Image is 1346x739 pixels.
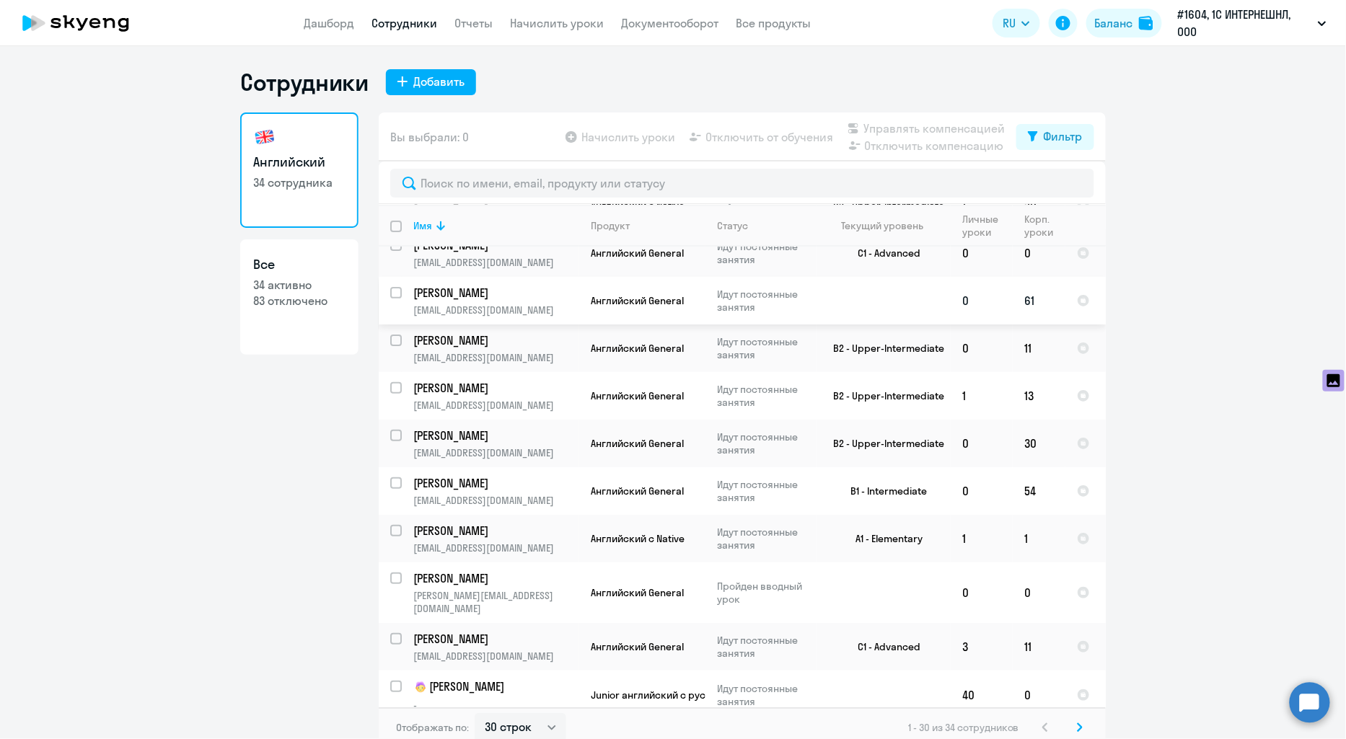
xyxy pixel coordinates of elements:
td: 61 [1013,277,1065,324]
p: [PERSON_NAME] [413,332,576,348]
div: Имя [413,219,579,232]
div: Баланс [1095,14,1133,32]
p: [PERSON_NAME] [413,523,576,539]
td: 0 [951,324,1013,372]
p: [EMAIL_ADDRESS][DOMAIN_NAME] [413,256,579,269]
td: 1 [951,515,1013,562]
td: 1 [951,372,1013,420]
button: Фильтр [1016,124,1094,150]
p: [EMAIL_ADDRESS][DOMAIN_NAME] [413,304,579,317]
p: [PERSON_NAME][EMAIL_ADDRESS][DOMAIN_NAME] [413,589,579,615]
span: Английский General [591,586,684,599]
input: Поиск по имени, email, продукту или статусу [390,169,1094,198]
div: Статус [717,219,748,232]
span: Английский General [591,247,684,260]
a: [PERSON_NAME] [413,332,579,348]
td: 54 [1013,467,1065,515]
p: 34 сотрудника [253,174,346,190]
p: Идут постоянные занятия [717,682,816,708]
span: 1 - 30 из 34 сотрудников [908,721,1019,734]
td: B2 - Upper-Intermediate [817,372,951,420]
span: Английский General [591,342,684,355]
p: [EMAIL_ADDRESS][DOMAIN_NAME] [413,650,579,663]
td: 0 [951,229,1013,277]
div: Продукт [591,219,630,232]
a: [PERSON_NAME] [413,428,579,443]
p: [EMAIL_ADDRESS][DOMAIN_NAME] [413,351,579,364]
a: [PERSON_NAME] [413,380,579,396]
td: 0 [951,277,1013,324]
p: 83 отключено [253,293,346,309]
p: [EMAIL_ADDRESS][DOMAIN_NAME] [413,541,579,554]
h3: Все [253,255,346,274]
td: A1 - Elementary [817,515,951,562]
td: 13 [1013,372,1065,420]
p: Пройден вводный урок [717,580,816,606]
p: [PERSON_NAME] [413,285,576,301]
p: Идут постоянные занятия [717,240,816,266]
p: Идут постоянные занятия [717,288,816,314]
div: Фильтр [1044,128,1083,145]
a: child[PERSON_NAME] [413,678,579,696]
a: Английский34 сотрудника [240,112,359,228]
h1: Сотрудники [240,68,369,97]
img: balance [1139,16,1153,30]
td: 3 [951,623,1013,671]
div: Личные уроки [962,213,1012,239]
span: Junior английский с русскоговорящим преподавателем [591,689,862,702]
p: [PERSON_NAME] [413,475,576,491]
button: Добавить [386,69,476,95]
a: [PERSON_NAME] [413,631,579,647]
td: C1 - Advanced [817,229,951,277]
span: Английский General [591,294,684,307]
a: Все продукты [736,16,811,30]
p: - [413,699,579,712]
a: Отчеты [454,16,493,30]
p: [PERSON_NAME] [413,428,576,443]
a: [PERSON_NAME] [413,523,579,539]
span: Английский General [591,389,684,402]
td: B2 - Upper-Intermediate [817,420,951,467]
td: 30 [1013,420,1065,467]
p: Идут постоянные занятия [717,478,816,504]
p: [PERSON_NAME] [413,380,576,396]
a: [PERSON_NAME] [413,570,579,586]
div: Личные уроки [962,213,1003,239]
span: Английский General [591,437,684,450]
p: #1604, 1С ИНТЕРНЕШНЛ, ООО [1178,6,1312,40]
td: 0 [1013,562,1065,623]
p: Идут постоянные занятия [717,526,816,552]
td: 0 [951,420,1013,467]
a: Документооборот [621,16,718,30]
p: [PERSON_NAME] [413,631,576,647]
p: Идут постоянные занятия [717,430,816,456]
div: Корп. уроки [1024,213,1055,239]
td: 11 [1013,324,1065,372]
p: Идут постоянные занятия [717,335,816,361]
span: RU [1003,14,1016,32]
img: english [253,125,276,149]
span: Английский General [591,484,684,497]
td: 11 [1013,623,1065,671]
div: Текущий уровень [842,219,924,232]
td: B2 - Upper-Intermediate [817,324,951,372]
td: 0 [1013,671,1065,720]
button: RU [993,9,1040,37]
span: Вы выбрали: 0 [390,128,469,146]
span: Английский General [591,640,684,653]
button: Балансbalance [1086,9,1162,37]
a: Сотрудники [371,16,437,30]
p: [EMAIL_ADDRESS][DOMAIN_NAME] [413,446,579,459]
a: Начислить уроки [510,16,604,30]
div: Продукт [591,219,705,232]
p: [PERSON_NAME] [413,570,576,586]
td: 1 [1013,515,1065,562]
div: Статус [717,219,816,232]
td: 0 [1013,229,1065,277]
p: 34 активно [253,277,346,293]
p: Идут постоянные занятия [717,383,816,409]
td: 0 [951,467,1013,515]
a: Все34 активно83 отключено [240,239,359,355]
td: 40 [951,671,1013,720]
